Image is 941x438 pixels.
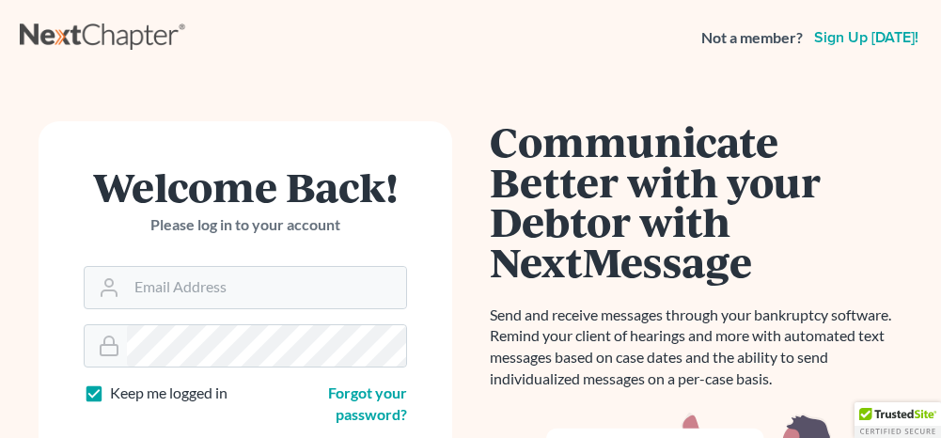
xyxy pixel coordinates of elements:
a: Forgot your password? [328,383,407,423]
h1: Welcome Back! [84,166,407,207]
div: TrustedSite Certified [855,402,941,438]
strong: Not a member? [701,27,803,49]
h1: Communicate Better with your Debtor with NextMessage [490,121,903,282]
a: Sign up [DATE]! [810,30,922,45]
p: Send and receive messages through your bankruptcy software. Remind your client of hearings and mo... [490,305,903,390]
p: Please log in to your account [84,214,407,236]
label: Keep me logged in [110,383,227,404]
input: Email Address [127,267,406,308]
